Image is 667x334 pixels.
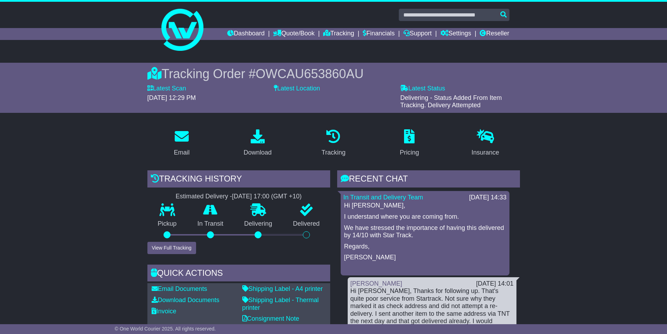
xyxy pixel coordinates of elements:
[273,28,314,40] a: Quote/Book
[152,308,176,315] a: Invoice
[440,28,471,40] a: Settings
[323,28,354,40] a: Tracking
[344,254,506,261] p: [PERSON_NAME]
[232,193,302,200] div: [DATE] 17:00 (GMT +10)
[115,326,216,332] span: © One World Courier 2025. All rights reserved.
[283,220,330,228] p: Delivered
[472,148,499,157] div: Insurance
[403,28,432,40] a: Support
[242,315,299,322] a: Consignment Note
[234,220,283,228] p: Delivering
[174,148,189,157] div: Email
[152,296,220,304] a: Download Documents
[337,170,520,189] div: RECENT CHAT
[147,170,330,189] div: Tracking history
[147,265,330,284] div: Quick Actions
[343,194,423,201] a: In Transit and Delivery Team
[147,220,187,228] p: Pickup
[363,28,395,40] a: Financials
[152,285,207,292] a: Email Documents
[227,28,265,40] a: Dashboard
[242,285,323,292] a: Shipping Label - A4 printer
[344,213,506,221] p: I understand where you are coming from.
[480,28,509,40] a: Reseller
[147,242,196,254] button: View Full Tracking
[395,127,424,160] a: Pricing
[321,148,345,157] div: Tracking
[187,220,234,228] p: In Transit
[169,127,194,160] a: Email
[242,296,319,311] a: Shipping Label - Thermal printer
[244,148,272,157] div: Download
[147,85,186,93] label: Latest Scan
[350,280,402,287] a: [PERSON_NAME]
[400,148,419,157] div: Pricing
[344,243,506,251] p: Regards,
[476,280,514,288] div: [DATE] 14:01
[147,66,520,81] div: Tracking Order #
[147,193,330,200] div: Estimated Delivery -
[274,85,320,93] label: Latest Location
[400,85,445,93] label: Latest Status
[344,224,506,239] p: We have stressed the importance of having this delivered by 14/10 with Star Track.
[467,127,504,160] a: Insurance
[344,202,506,210] p: Hi [PERSON_NAME],
[147,94,196,101] span: [DATE] 12:29 PM
[239,127,276,160] a: Download
[469,194,507,202] div: [DATE] 14:33
[400,94,502,109] span: Delivering - Status Added From Item Tracking. Delivery Attempted
[317,127,350,160] a: Tracking
[256,67,363,81] span: OWCAU653860AU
